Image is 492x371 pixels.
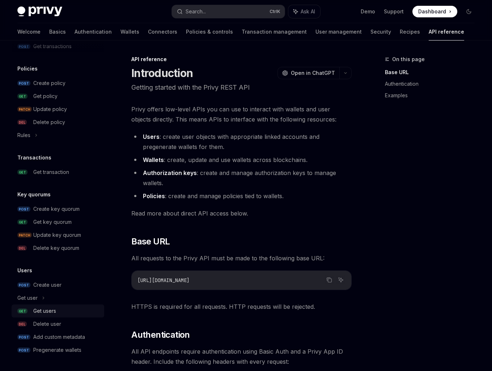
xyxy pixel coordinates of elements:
[143,133,160,140] strong: Users
[172,5,285,18] button: Search...CtrlK
[17,131,30,140] div: Rules
[270,9,280,14] span: Ctrl K
[12,77,104,90] a: POSTCreate policy
[17,233,32,238] span: PATCH
[12,242,104,255] a: DELDelete key quorum
[301,8,315,15] span: Ask AI
[131,155,352,165] li: : create, update and use wallets across blockchains.
[336,275,345,285] button: Ask AI
[12,344,104,357] a: POSTPregenerate wallets
[384,8,404,15] a: Support
[137,277,190,283] span: [URL][DOMAIN_NAME]
[33,118,65,127] div: Delete policy
[131,236,170,247] span: Base URL
[131,67,193,80] h1: Introduction
[120,23,139,40] a: Wallets
[429,23,464,40] a: API reference
[12,278,104,291] a: POSTCreate user
[75,23,112,40] a: Authentication
[412,6,457,17] a: Dashboard
[12,216,104,229] a: GETGet key quorum
[33,244,79,252] div: Delete key quorum
[17,282,30,288] span: POST
[400,23,420,40] a: Recipes
[17,266,32,275] h5: Users
[17,153,51,162] h5: Transactions
[17,206,30,212] span: POST
[17,170,27,175] span: GET
[385,90,480,101] a: Examples
[17,347,30,353] span: POST
[288,5,320,18] button: Ask AI
[12,90,104,103] a: GETGet policy
[131,56,352,63] div: API reference
[12,229,104,242] a: PATCHUpdate key quorum
[17,81,30,86] span: POST
[17,321,27,327] span: DEL
[131,132,352,152] li: : create user objects with appropriate linked accounts and pregenerate wallets for them.
[17,334,30,340] span: POST
[33,333,85,341] div: Add custom metadata
[131,253,352,263] span: All requests to the Privy API must be made to the following base URL:
[12,166,104,179] a: GETGet transaction
[33,205,80,213] div: Create key quorum
[291,69,335,77] span: Open in ChatGPT
[17,120,27,125] span: DEL
[17,246,27,251] span: DEL
[385,67,480,78] a: Base URL
[33,320,61,328] div: Delete user
[17,64,38,73] h5: Policies
[385,78,480,90] a: Authentication
[33,281,61,289] div: Create user
[12,317,104,331] a: DELDelete user
[143,169,197,176] strong: Authorization keys
[33,218,72,226] div: Get key quorum
[17,7,62,17] img: dark logo
[242,23,307,40] a: Transaction management
[33,168,69,176] div: Get transaction
[315,23,362,40] a: User management
[277,67,339,79] button: Open in ChatGPT
[17,23,41,40] a: Welcome
[12,331,104,344] a: POSTAdd custom metadata
[17,190,51,199] h5: Key quorums
[12,304,104,317] a: GETGet users
[17,308,27,314] span: GET
[33,105,67,114] div: Update policy
[17,294,38,302] div: Get user
[370,23,391,40] a: Security
[186,23,233,40] a: Policies & controls
[17,219,27,225] span: GET
[131,346,352,367] span: All API endpoints require authentication using Basic Auth and a Privy App ID header. Include the ...
[33,231,81,239] div: Update key quorum
[325,275,334,285] button: Copy the contents from the code block
[33,79,65,88] div: Create policy
[131,302,352,312] span: HTTPS is required for all requests. HTTP requests will be rejected.
[361,8,375,15] a: Demo
[17,107,32,112] span: PATCH
[12,103,104,116] a: PATCHUpdate policy
[17,94,27,99] span: GET
[131,191,352,201] li: : create and manage policies tied to wallets.
[143,156,164,163] strong: Wallets
[33,346,81,354] div: Pregenerate wallets
[12,116,104,129] a: DELDelete policy
[392,55,425,64] span: On this page
[463,6,475,17] button: Toggle dark mode
[131,104,352,124] span: Privy offers low-level APIs you can use to interact with wallets and user objects directly. This ...
[131,168,352,188] li: : create and manage authorization keys to manage wallets.
[33,92,58,101] div: Get policy
[143,192,165,200] strong: Policies
[148,23,177,40] a: Connectors
[49,23,66,40] a: Basics
[33,307,56,315] div: Get users
[186,7,206,16] div: Search...
[12,202,104,216] a: POSTCreate key quorum
[131,82,352,93] p: Getting started with the Privy REST API
[131,329,190,341] span: Authentication
[131,208,352,218] span: Read more about direct API access below.
[418,8,446,15] span: Dashboard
